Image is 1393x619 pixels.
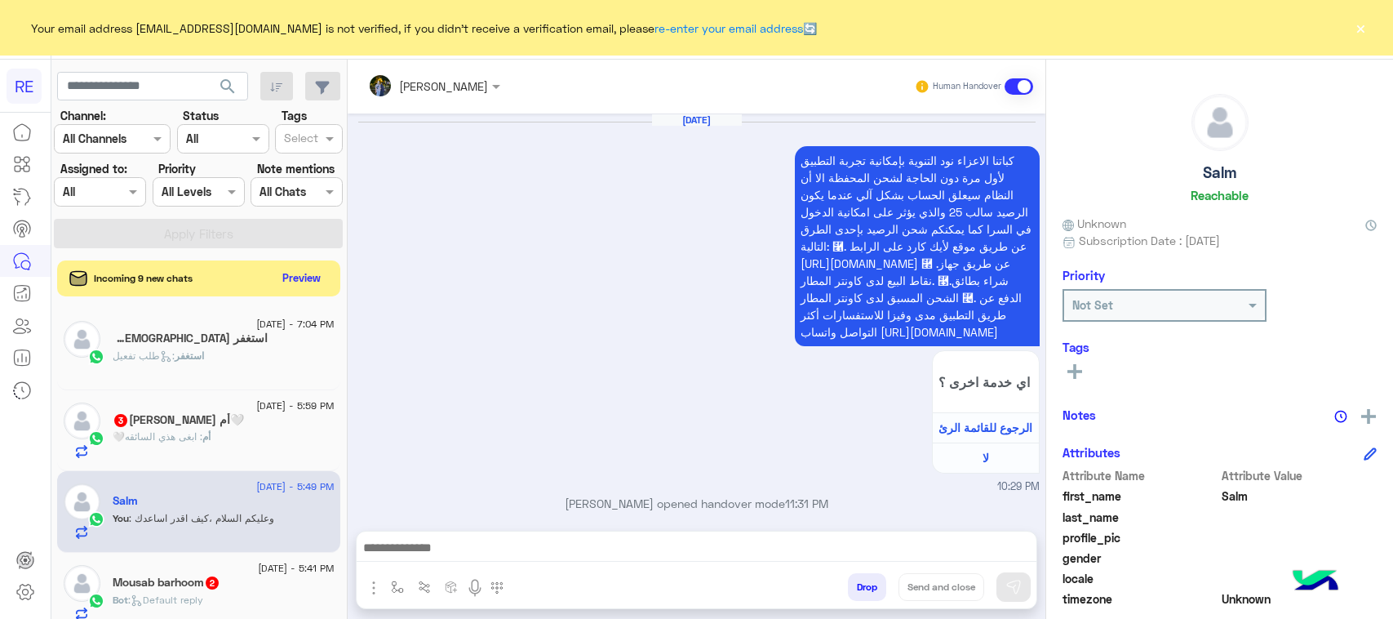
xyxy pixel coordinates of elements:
h6: Priority [1062,268,1105,283]
img: WhatsApp [88,430,104,447]
img: add [1361,409,1376,424]
h6: Attributes [1062,445,1120,460]
label: Note mentions [257,160,335,177]
span: Your email address [EMAIL_ADDRESS][DOMAIN_NAME] is not verified, if you didn't receive a verifica... [31,20,817,37]
span: كباتنا الاعزاء نود التنوية بإمكانية تجربة التطبيق لأول مرة دون الحاجة لشحن المحفظة الا أن النظام ... [801,154,1031,339]
span: لا [983,451,989,465]
img: send message [1005,579,1022,595]
span: 🤍أم [113,430,211,443]
h5: Mousab barhoom [113,576,220,590]
span: 3 [114,414,127,427]
img: create order [445,581,458,594]
img: defaultAdmin.png [64,403,100,439]
img: defaultAdmin.png [1192,95,1248,150]
span: Bot [113,594,128,606]
label: Status [183,107,219,124]
span: Incoming 9 new chats [94,271,193,286]
img: select flow [391,581,404,594]
h6: Tags [1062,340,1377,354]
h5: Salm [113,494,138,508]
span: Unknown [1222,590,1377,608]
a: re-enter your email address [654,21,803,35]
span: null [1222,550,1377,567]
span: [DATE] - 5:41 PM [258,561,334,576]
img: defaultAdmin.png [64,483,100,520]
img: defaultAdmin.png [64,565,100,602]
button: Drop [848,573,886,601]
button: Send and close [898,573,984,601]
span: [DATE] - 5:59 PM [256,399,334,413]
img: notes [1334,410,1347,423]
span: الرجوع للقائمة الرئ [938,421,1032,434]
span: ابغى هذي السائقه [125,430,202,443]
button: Apply Filters [54,219,343,248]
span: استغفر [175,350,204,362]
div: RE [7,69,42,104]
span: gender [1062,550,1218,567]
img: WhatsApp [88,511,104,528]
button: search [208,72,248,107]
span: وعليكم السلام ،كيف اقدر اساعدك [129,512,274,524]
span: [DATE] - 5:49 PM [256,479,334,494]
span: search [218,77,237,96]
button: Preview [276,266,328,290]
button: × [1352,20,1369,36]
label: Assigned to: [60,160,127,177]
span: last_name [1062,509,1218,526]
span: null [1222,570,1377,587]
h5: Salm [1203,163,1236,182]
span: 10:29 PM [997,479,1040,495]
h6: Notes [1062,407,1096,422]
span: first_name [1062,488,1218,505]
img: WhatsApp [88,349,104,365]
span: Salm [1222,488,1377,505]
img: WhatsApp [88,593,104,609]
span: 2 [206,577,219,590]
img: make a call [490,581,504,595]
span: You [113,512,129,524]
button: select flow [384,573,411,600]
span: : طلب تفعيل [113,350,175,362]
div: Select [282,129,318,150]
label: Tags [282,107,307,124]
img: send voice note [465,578,485,598]
button: Trigger scenario [411,573,438,600]
img: send attachment [364,578,384,598]
label: Priority [158,160,196,177]
img: hulul-logo.png [1287,554,1344,611]
p: [PERSON_NAME] opened handover mode [354,495,1040,512]
small: Human Handover [933,80,1001,93]
button: create order [438,573,465,600]
h6: [DATE] [652,114,742,126]
span: locale [1062,570,1218,587]
span: [DATE] - 7:04 PM [256,317,334,332]
label: Channel: [60,107,106,124]
span: Attribute Name [1062,467,1218,484]
span: : Default reply [128,594,203,606]
span: Unknown [1062,215,1126,232]
span: 11:31 PM [785,497,828,510]
span: Attribute Value [1222,467,1377,484]
span: اي خدمة اخرى ؟ [938,374,1033,390]
span: Subscription Date : [DATE] [1079,232,1220,249]
img: Trigger scenario [418,581,431,594]
p: 22/7/2025, 10:29 PM [795,146,1040,346]
span: timezone [1062,590,1218,608]
img: defaultAdmin.png [64,321,100,358]
h5: 🤍أم محمد 🤍 [113,413,244,427]
h5: استغفر الله [113,332,268,345]
span: profile_pic [1062,529,1218,546]
h6: Reachable [1191,188,1249,203]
